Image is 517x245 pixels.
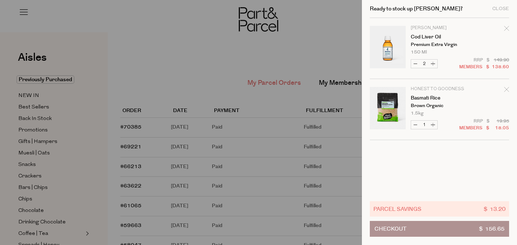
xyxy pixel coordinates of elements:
h2: Ready to stock up [PERSON_NAME]? [370,6,463,11]
a: Cod Liver Oil [411,34,466,40]
span: Checkout [374,221,406,236]
span: 150 ml [411,50,427,55]
p: Premium Extra Virgin [411,42,466,47]
span: $ 13.20 [484,205,506,213]
button: Checkout$ 156.65 [370,221,509,237]
p: Brown Organic [411,103,466,108]
div: Remove Basmati Rice [504,86,509,96]
div: Close [492,6,509,11]
span: 1.5kg [411,111,424,116]
span: $ 156.65 [479,221,504,236]
a: Basmati Rice [411,96,466,101]
div: Remove Cod Liver Oil [504,25,509,34]
input: QTY Basmati Rice [420,121,429,129]
p: Honest to Goodness [411,87,466,91]
span: Parcel Savings [373,205,421,213]
p: [PERSON_NAME] [411,26,466,30]
input: QTY Cod Liver Oil [420,60,429,68]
